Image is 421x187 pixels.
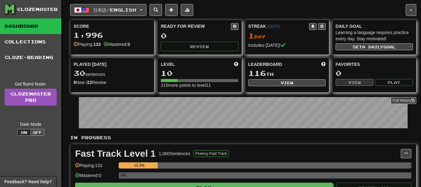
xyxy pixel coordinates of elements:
[248,69,326,77] div: th
[70,4,146,16] button: 日本語/English
[74,69,85,77] span: 30
[161,69,238,77] div: 10
[5,121,57,127] div: Dark Mode
[248,42,326,48] div: Includes [DATE]!
[362,45,383,49] span: a daily
[74,41,101,47] div: Playing:
[75,172,116,183] div: Mastered: 0
[161,82,238,88] div: 215 more points to level 11
[161,32,238,40] div: 0
[375,79,413,86] button: Play
[74,80,76,85] strong: 8
[248,31,254,40] span: 1
[17,129,31,136] button: On
[248,61,282,67] span: Leaderboard
[194,150,229,157] button: Fluency Fast Track
[5,81,57,87] div: Get fluent faster.
[75,162,116,173] div: Playing: 133
[74,79,151,86] div: New / Review
[74,69,151,77] div: sentences
[121,162,158,169] div: 13.3%
[248,79,326,86] button: View
[321,61,326,67] span: This week in points, UTC
[267,24,280,29] a: (CEST)
[248,32,326,40] div: Day
[336,69,413,77] div: 0
[93,42,101,47] strong: 133
[104,41,130,47] div: Mastered:
[336,43,413,50] button: Seta dailygoal
[161,23,231,29] div: Ready for Review
[181,4,193,16] button: More stats
[336,29,413,42] div: Learning a language requires practice every day. Stay motivated!
[336,23,413,29] div: Daily Goal
[234,61,238,67] span: Score more points to level up
[165,4,178,16] button: Add sentence to collection
[4,179,52,185] span: Open feedback widget
[159,150,190,157] div: 1,000 Sentences
[74,31,151,39] div: 1,996
[391,97,416,104] button: Full History
[336,61,413,67] div: Favorites
[161,42,238,51] button: Review
[31,129,44,136] button: Off
[17,6,58,12] div: Clozemaster
[150,4,162,16] button: Search sentences
[5,89,57,106] a: ClozemasterPro
[87,80,92,85] strong: 22
[70,135,416,141] p: In Progress
[74,23,151,29] div: Score
[74,61,107,67] span: Played [DATE]
[336,79,374,86] button: View
[127,42,130,47] strong: 0
[93,7,136,12] span: 日本語 / English
[248,69,266,77] span: 116
[161,61,175,67] span: Level
[248,23,309,29] div: Streak
[75,149,156,158] div: Fast Track Level 1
